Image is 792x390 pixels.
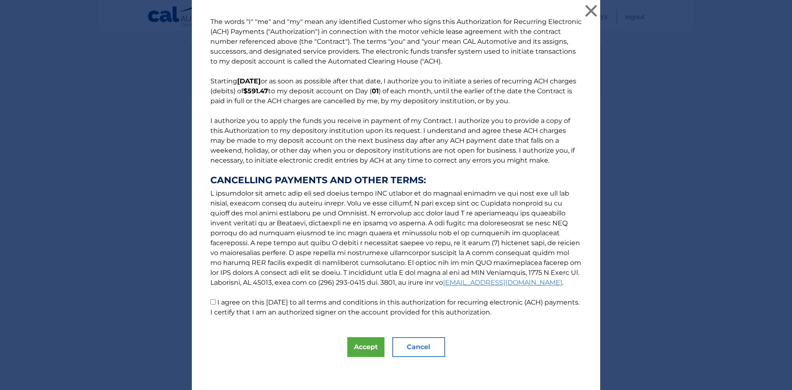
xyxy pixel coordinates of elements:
[583,2,599,19] button: ×
[443,279,562,286] a: [EMAIL_ADDRESS][DOMAIN_NAME]
[202,17,590,317] p: The words "I" "me" and "my" mean any identified Customer who signs this Authorization for Recurri...
[372,87,379,95] b: 01
[210,298,580,316] label: I agree on this [DATE] to all terms and conditions in this authorization for recurring electronic...
[347,337,384,357] button: Accept
[210,175,582,185] strong: CANCELLING PAYMENTS AND OTHER TERMS:
[237,77,261,85] b: [DATE]
[392,337,445,357] button: Cancel
[243,87,268,95] b: $591.47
